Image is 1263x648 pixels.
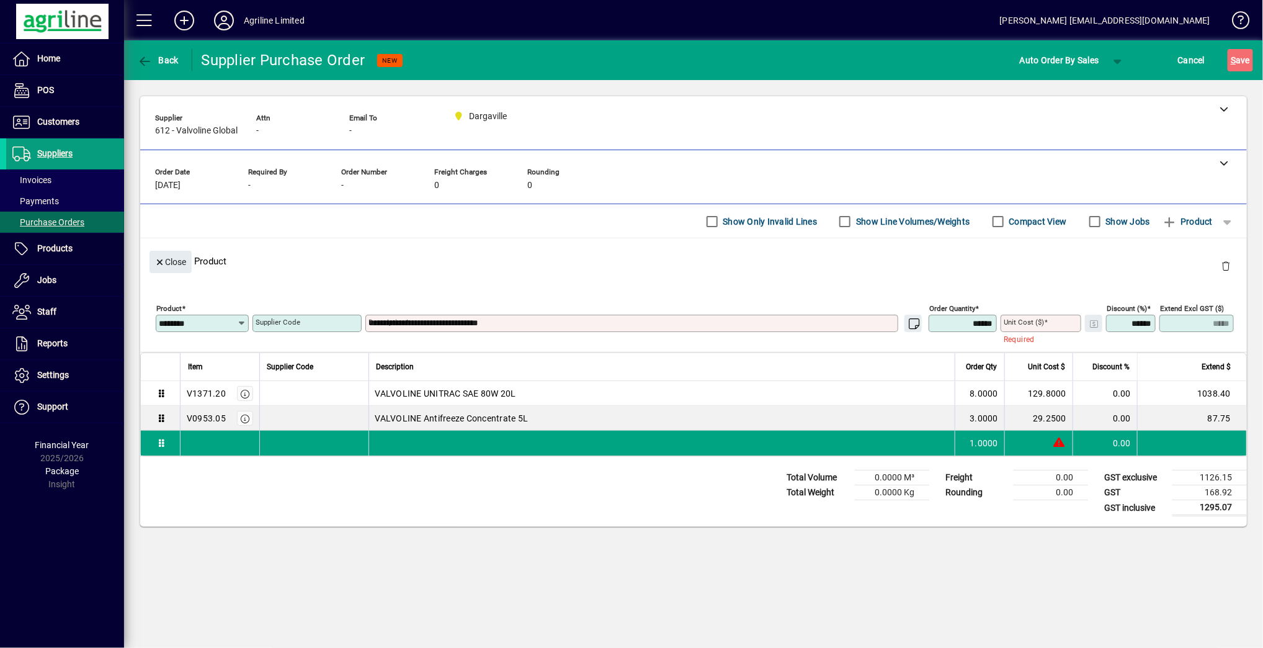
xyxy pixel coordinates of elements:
[434,181,439,191] span: 0
[248,181,251,191] span: -
[341,181,344,191] span: -
[187,412,226,425] div: V0953.05
[1028,360,1065,374] span: Unit Cost $
[140,238,1247,284] div: Product
[6,392,124,423] a: Support
[1104,215,1150,228] label: Show Jobs
[939,470,1014,485] td: Freight
[375,412,529,425] span: VALVOLINE Antifreeze Concentrate 5L
[780,485,855,500] td: Total Weight
[375,387,516,400] span: VALVOLINE UNITRAC SAE 80W 20L
[6,265,124,296] a: Jobs
[6,191,124,212] a: Payments
[955,406,1004,431] td: 3.0000
[1137,406,1246,431] td: 87.75
[146,256,195,267] app-page-header-button: Close
[1014,49,1105,71] button: Auto Order By Sales
[6,107,124,138] a: Customers
[721,215,818,228] label: Show Only Invalid Lines
[256,126,259,136] span: -
[6,43,124,74] a: Home
[1098,470,1172,485] td: GST exclusive
[6,169,124,191] a: Invoices
[202,50,365,70] div: Supplier Purchase Order
[37,275,56,285] span: Jobs
[1098,500,1172,516] td: GST inclusive
[1004,318,1044,326] mat-label: Unit Cost ($)
[155,181,181,191] span: [DATE]
[37,307,56,317] span: Staff
[1073,431,1137,456] td: 0.00
[1211,251,1241,281] button: Delete
[966,360,997,374] span: Order Qty
[187,387,226,400] div: V1371.20
[1223,2,1247,43] a: Knowledge Base
[6,212,124,233] a: Purchase Orders
[37,117,79,127] span: Customers
[1004,406,1073,431] td: 29.2500
[204,9,244,32] button: Profile
[1004,381,1073,406] td: 129.8000
[1014,485,1088,500] td: 0.00
[349,126,352,136] span: -
[1014,470,1088,485] td: 0.00
[854,215,970,228] label: Show Line Volumes/Weights
[1175,49,1208,71] button: Cancel
[37,338,68,348] span: Reports
[382,56,398,65] span: NEW
[1137,381,1246,406] td: 1038.40
[955,381,1004,406] td: 8.0000
[929,304,975,313] mat-label: Order Quantity
[124,49,192,71] app-page-header-button: Back
[1228,49,1253,71] button: Save
[855,485,929,500] td: 0.0000 Kg
[1073,406,1137,431] td: 0.00
[6,297,124,328] a: Staff
[6,360,124,391] a: Settings
[1007,215,1067,228] label: Compact View
[45,466,79,476] span: Package
[37,243,73,253] span: Products
[155,126,238,136] span: 612 - Valvoline Global
[1178,50,1205,70] span: Cancel
[154,252,187,272] span: Close
[368,318,405,326] mat-label: Description
[1004,332,1071,345] mat-error: Required
[137,55,179,65] span: Back
[1231,55,1236,65] span: S
[377,360,414,374] span: Description
[12,217,84,227] span: Purchase Orders
[188,360,203,374] span: Item
[37,370,69,380] span: Settings
[6,328,124,359] a: Reports
[1160,304,1224,313] mat-label: Extend excl GST ($)
[37,402,68,412] span: Support
[37,53,60,63] span: Home
[6,233,124,264] a: Products
[1211,260,1241,271] app-page-header-button: Delete
[1231,50,1250,70] span: ave
[1172,470,1247,485] td: 1126.15
[37,148,73,158] span: Suppliers
[1092,360,1130,374] span: Discount %
[1172,500,1247,516] td: 1295.07
[35,440,89,450] span: Financial Year
[150,251,192,273] button: Close
[244,11,305,30] div: Agriline Limited
[1000,11,1210,30] div: [PERSON_NAME] [EMAIL_ADDRESS][DOMAIN_NAME]
[1098,485,1172,500] td: GST
[1202,360,1231,374] span: Extend $
[855,470,929,485] td: 0.0000 M³
[1172,485,1247,500] td: 168.92
[12,196,59,206] span: Payments
[1020,50,1099,70] span: Auto Order By Sales
[37,85,54,95] span: POS
[955,431,1004,456] td: 1.0000
[780,470,855,485] td: Total Volume
[134,49,182,71] button: Back
[6,75,124,106] a: POS
[256,318,300,326] mat-label: Supplier Code
[267,360,314,374] span: Supplier Code
[12,175,51,185] span: Invoices
[527,181,532,191] span: 0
